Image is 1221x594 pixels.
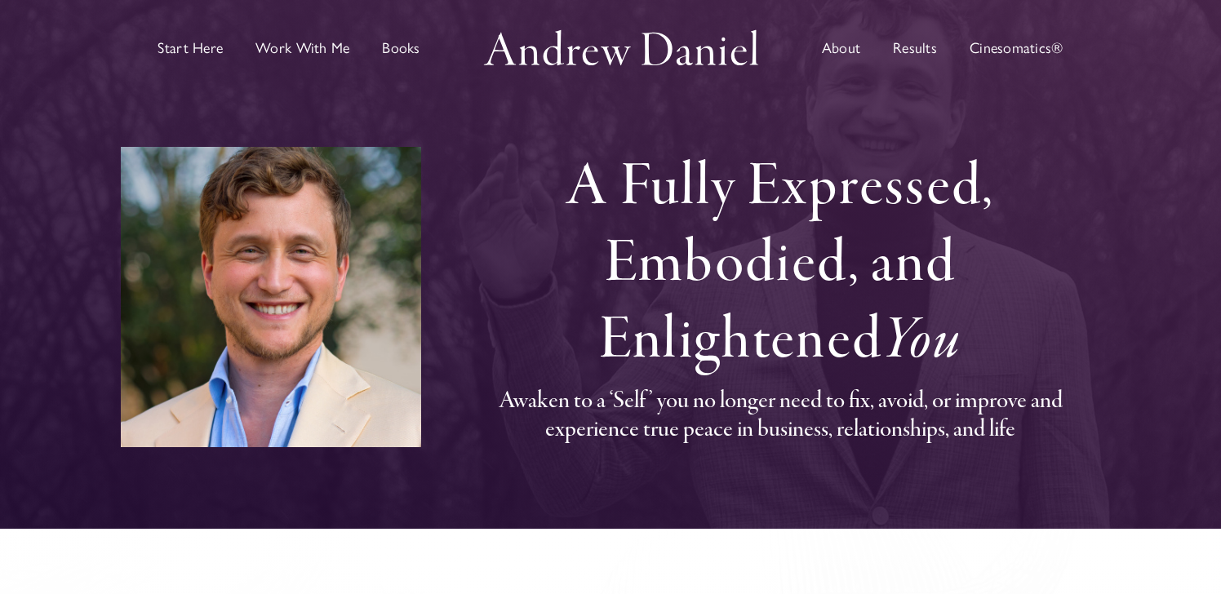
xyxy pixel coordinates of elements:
[382,3,420,93] a: Discover books written by Andrew Daniel
[382,41,420,55] span: Books
[893,41,937,55] span: Results
[893,3,937,93] a: Results
[158,41,223,55] span: Start Here
[121,147,421,447] img: andrew-daniel-2023–3‑headshot-50
[970,3,1063,93] a: Cinesomatics®
[822,41,860,55] span: About
[970,41,1063,55] span: Cinesomatics®
[460,388,1100,444] h3: Awaken to a ‘Self’ you no longer need to fix, avoid, or improve and experience true peace in busi...
[882,302,961,380] em: You
[460,149,1100,379] h1: A Fully Expressed, Embodied, and Enlightened
[255,41,349,55] span: Work With Me
[255,3,349,93] a: Work with Andrew in groups or private sessions
[478,25,764,70] img: Andrew Daniel Logo
[158,3,223,93] a: Start Here
[822,3,860,93] a: About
